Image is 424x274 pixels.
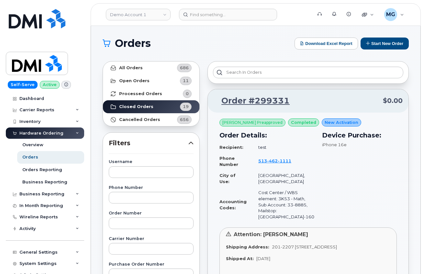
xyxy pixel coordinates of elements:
strong: All Orders [119,65,143,71]
span: Filters [109,138,188,148]
span: 11 [183,78,189,84]
label: Purchase Order Number [109,262,194,267]
label: Carrier Number [109,237,194,241]
span: 19 [183,104,189,110]
a: Cancelled Orders656 [103,113,199,126]
span: 513 [258,158,291,163]
strong: Cancelled Orders [119,117,160,122]
span: completed [291,119,316,126]
span: iPhone 16e [322,142,347,147]
td: test [252,142,314,153]
span: Attention: [PERSON_NAME] [234,231,308,237]
strong: Accounting Codes: [219,199,247,210]
span: New Activation [325,119,358,126]
strong: Phone Number [219,156,238,167]
button: Download Excel Report [295,38,358,49]
strong: Closed Orders [119,104,153,109]
span: Orders [115,38,151,48]
strong: Recipient: [219,145,243,150]
a: Order #299331 [214,95,290,107]
strong: Open Orders [119,78,150,83]
button: Start New Order [361,38,409,49]
span: 1111 [278,158,291,163]
strong: Shipping Address: [226,244,269,249]
h3: Device Purchase: [322,130,397,140]
a: 5134621111 [258,158,299,163]
span: [PERSON_NAME] Preapproved [222,120,283,126]
span: [DATE] [256,256,270,261]
a: Processed Orders0 [103,87,199,100]
a: All Orders686 [103,61,199,74]
span: $0.00 [383,96,403,105]
span: 201-2207 [STREET_ADDRESS] [272,244,337,249]
span: 462 [267,158,278,163]
label: Username [109,160,194,164]
span: 656 [180,116,189,123]
label: Phone Number [109,186,194,190]
h3: Order Details: [219,130,314,140]
td: [GEOGRAPHIC_DATA], [GEOGRAPHIC_DATA] [252,170,314,187]
td: Cost Center / WBS element: 3K53 - Math, Sub Account: 33-8885, Mailstop: [GEOGRAPHIC_DATA]-160 [252,187,314,222]
span: 686 [180,65,189,71]
a: Open Orders11 [103,74,199,87]
span: 0 [186,91,189,97]
strong: Processed Orders [119,91,162,96]
strong: Shipped At: [226,256,254,261]
a: Closed Orders19 [103,100,199,113]
label: Order Number [109,211,194,215]
strong: City of Use: [219,173,236,184]
input: Search in orders [213,67,403,78]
